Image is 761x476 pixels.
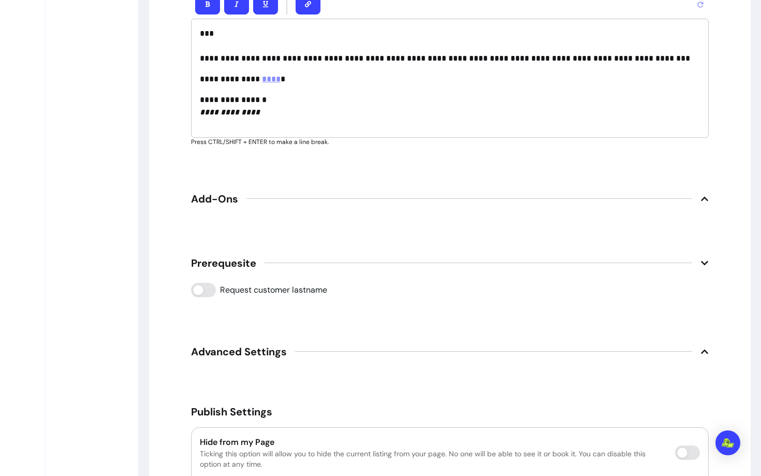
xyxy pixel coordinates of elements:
[191,138,709,146] p: Press CTRL/SHIFT + ENTER to make a line break.
[200,449,667,469] p: Ticking this option will allow you to hide the current listing from your page. No one will be abl...
[715,430,740,455] div: Open Intercom Messenger
[191,405,709,419] h5: Publish Settings
[191,192,238,206] span: Add-Ons
[191,344,287,359] span: Advanced Settings
[200,436,667,449] p: Hide from my Page
[191,283,327,297] input: Request customer lastname
[191,256,256,270] span: Prerequesite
